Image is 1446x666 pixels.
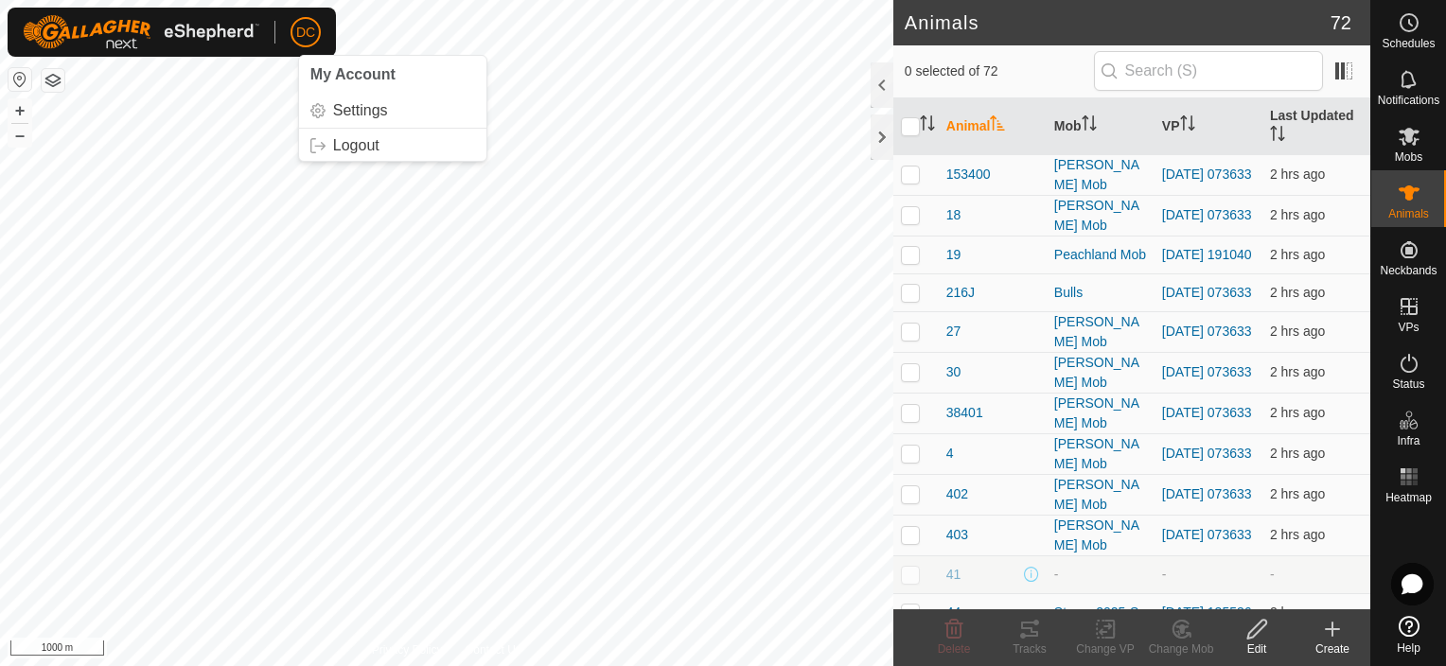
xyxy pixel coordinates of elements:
span: Delete [938,642,971,656]
button: + [9,99,31,122]
div: [PERSON_NAME] Mob [1054,516,1147,555]
a: [DATE] 073633 [1162,285,1252,300]
span: Help [1397,642,1420,654]
span: 72 [1331,9,1351,37]
th: Animal [939,98,1047,155]
a: [DATE] 073633 [1162,527,1252,542]
span: My Account [310,66,396,82]
span: 0 selected of 72 [905,61,1094,81]
a: [DATE] 073633 [1162,364,1252,379]
a: [DATE] 073633 [1162,207,1252,222]
div: Peachland Mob [1054,245,1147,265]
span: 10 Aug 2025, 10:15 am [1270,166,1325,182]
th: VP [1155,98,1262,155]
p-sorticon: Activate to sort [1270,129,1285,144]
div: Tracks [992,640,1067,657]
a: [DATE] 073633 [1162,324,1252,339]
button: – [9,124,31,147]
div: [PERSON_NAME] Mob [1054,434,1147,474]
span: 38401 [946,403,983,423]
span: 41 [946,565,961,585]
span: 153400 [946,165,991,184]
span: Infra [1397,435,1420,447]
span: 10 Aug 2025, 10:15 am [1270,247,1325,262]
button: Reset Map [9,68,31,91]
a: [DATE] 073633 [1162,486,1252,501]
span: 10 Aug 2025, 10:14 am [1270,605,1325,620]
div: [PERSON_NAME] Mob [1054,475,1147,515]
span: 10 Aug 2025, 10:13 am [1270,364,1325,379]
span: Animals [1388,208,1429,219]
a: Settings [299,96,486,126]
a: [DATE] 073633 [1162,166,1252,182]
div: [PERSON_NAME] Mob [1054,155,1147,195]
span: 10 Aug 2025, 10:15 am [1270,285,1325,300]
div: [PERSON_NAME] Mob [1054,196,1147,236]
span: 10 Aug 2025, 10:15 am [1270,486,1325,501]
span: 403 [946,525,968,545]
a: [DATE] 073633 [1162,446,1252,461]
a: Logout [299,131,486,161]
a: Help [1371,608,1446,661]
span: 10 Aug 2025, 10:15 am [1270,446,1325,461]
p-sorticon: Activate to sort [920,118,935,133]
div: [PERSON_NAME] Mob [1054,353,1147,393]
span: Neckbands [1380,265,1437,276]
th: Last Updated [1262,98,1370,155]
span: 10 Aug 2025, 10:15 am [1270,207,1325,222]
div: Change VP [1067,640,1143,657]
span: 10 Aug 2025, 10:15 am [1270,324,1325,339]
span: 19 [946,245,961,265]
span: 44 [946,603,961,622]
div: [PERSON_NAME] Mob [1054,312,1147,352]
th: Mob [1047,98,1155,155]
div: Edit [1219,640,1295,657]
span: 4 [946,444,954,464]
span: Schedules [1382,38,1435,49]
span: Mobs [1395,151,1422,163]
span: Notifications [1378,95,1439,106]
div: Create [1295,640,1370,657]
p-sorticon: Activate to sort [1082,118,1097,133]
div: Change Mob [1143,640,1219,657]
span: 30 [946,362,961,382]
span: - [1270,567,1275,582]
div: - [1054,565,1147,585]
span: VPs [1398,322,1419,333]
span: 18 [946,205,961,225]
span: 402 [946,484,968,504]
div: Bulls [1054,283,1147,303]
span: Status [1392,378,1424,390]
div: Steers 2025-S [1054,603,1147,622]
span: Settings [333,103,388,118]
span: DC [296,23,315,43]
div: [PERSON_NAME] Mob [1054,394,1147,433]
a: Privacy Policy [372,641,443,658]
a: [DATE] 135536 [1162,605,1252,620]
input: Search (S) [1094,51,1323,91]
span: 216J [946,283,975,303]
h2: Animals [905,11,1331,34]
a: [DATE] 191040 [1162,247,1252,262]
span: Heatmap [1385,492,1432,503]
span: 27 [946,322,961,342]
span: Logout [333,138,379,153]
app-display-virtual-paddock-transition: - [1162,567,1167,582]
a: [DATE] 073633 [1162,405,1252,420]
img: Gallagher Logo [23,15,259,49]
a: Contact Us [466,641,521,658]
span: 10 Aug 2025, 10:15 am [1270,405,1325,420]
p-sorticon: Activate to sort [990,118,1005,133]
p-sorticon: Activate to sort [1180,118,1195,133]
span: 10 Aug 2025, 10:15 am [1270,527,1325,542]
button: Map Layers [42,69,64,92]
